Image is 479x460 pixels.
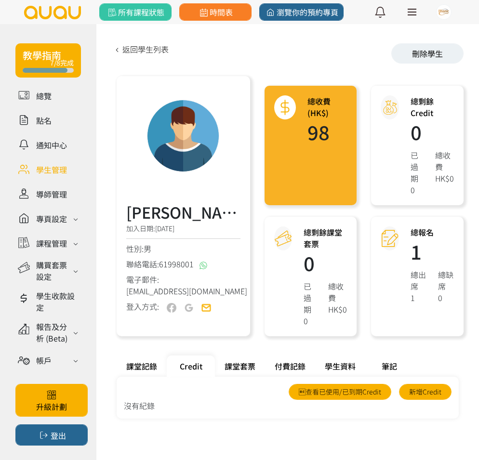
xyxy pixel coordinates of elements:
div: 付費記錄 [265,355,315,377]
img: total@2x.png [277,99,293,116]
img: user-google-off.png [184,303,194,313]
div: 已過期 [411,149,424,184]
img: courseCredit@2x.png [275,230,292,247]
a: 返回學生列表 [112,43,169,55]
div: 1 [411,292,426,303]
img: logo.svg [23,6,82,19]
h1: 0 [304,253,347,273]
span: 61998001 [159,258,194,270]
div: 0 [304,315,317,327]
div: 性別: [126,243,240,254]
div: 總收費 [328,280,347,303]
div: 刪除學生 [391,43,464,64]
a: 瀏覽你的預約專頁 [259,3,344,21]
h3: [PERSON_NAME] #payme 98 [126,200,240,223]
div: 電子郵件: [126,274,240,297]
h1: 0 [411,122,454,142]
h3: 總報名 [411,226,454,238]
div: 課堂記錄 [117,355,167,377]
h3: 總收費(HK$) [307,95,347,118]
div: 帳戶 [36,355,52,366]
div: 筆記 [365,355,413,377]
div: 0 [411,184,424,196]
a: 時間表 [179,3,252,21]
div: 加入日期: [126,223,240,239]
div: HK$0 [328,303,347,315]
img: user-fb-off.png [167,303,176,313]
span: 男 [144,243,151,254]
span: 瀏覽你的預約專頁 [265,6,338,18]
h1: 98 [307,122,347,142]
img: credit@2x.png [382,99,399,116]
img: whatsapp@2x.png [200,262,207,269]
a: 所有課程狀態 [99,3,172,21]
div: 總出席 [411,269,426,292]
a: 升級計劃 [15,384,88,417]
div: 專頁設定 [36,213,67,224]
div: 報告及分析 (Beta) [36,321,70,344]
span: [EMAIL_ADDRESS][DOMAIN_NAME] [126,285,247,297]
div: 登入方式: [126,301,159,313]
h1: 1 [411,242,454,261]
div: 0 [438,292,454,303]
span: [DATE] [155,223,174,233]
div: 聯絡電話: [126,258,240,270]
div: 課堂套票 [215,355,265,377]
div: HK$0 [435,172,454,184]
h3: 總剩餘課堂套票 [304,226,347,250]
div: 已過期 [304,280,317,315]
div: 沒有紀錄 [124,400,452,411]
h3: 總剩餘 Credit [411,95,454,118]
img: attendance@2x.png [382,230,399,247]
span: 時間表 [198,6,233,18]
div: 總缺席 [438,269,454,292]
div: 購買套票設定 [36,259,70,282]
a: 查看已使用/已到期Credit [289,384,391,400]
button: 登出 [15,424,88,446]
a: 新增Credit [399,384,452,400]
div: Credit [167,355,215,377]
div: 課程管理 [36,237,67,249]
div: 總收費 [435,149,454,172]
div: 學生資料 [315,355,365,377]
span: 所有課程狀態 [106,6,164,18]
img: user-email-on.png [201,303,211,313]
